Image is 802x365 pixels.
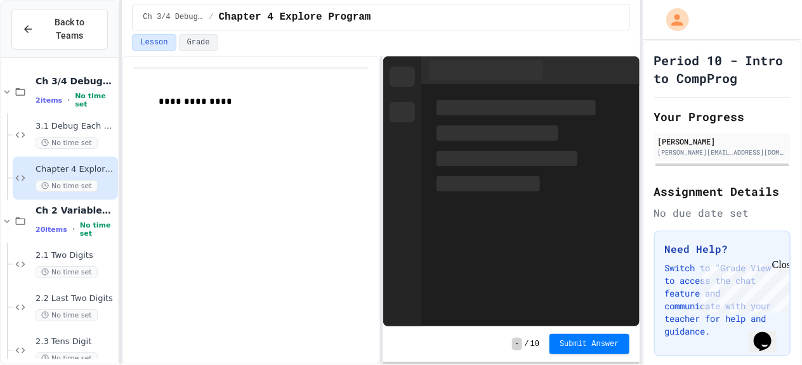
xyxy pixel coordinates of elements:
[560,339,619,349] span: Submit Answer
[697,259,789,313] iframe: chat widget
[36,180,98,192] span: No time set
[75,92,115,108] span: No time set
[5,5,88,80] div: Chat with us now!Close
[36,205,115,216] span: Ch 2 Variables, Statements & Expressions
[67,95,70,105] span: •
[525,339,529,349] span: /
[654,51,791,87] h1: Period 10 - Intro to CompProg
[36,121,115,132] span: 3.1 Debug Each Step
[80,221,116,238] span: No time set
[36,309,98,321] span: No time set
[219,10,371,25] span: Chapter 4 Explore Program
[179,34,218,51] button: Grade
[654,108,791,125] h2: Your Progress
[36,336,115,347] span: 2.3 Tens Digit
[549,334,629,354] button: Submit Answer
[654,205,791,221] div: No due date set
[36,250,115,261] span: 2.1 Two Digits
[749,314,789,352] iframe: chat widget
[41,16,97,42] span: Back to Teams
[209,12,213,22] span: /
[665,262,780,338] p: Switch to "Grade View" to access the chat feature and communicate with your teacher for help and ...
[132,34,176,51] button: Lesson
[36,226,67,234] span: 20 items
[512,338,522,350] span: -
[36,352,98,364] span: No time set
[36,75,115,87] span: Ch 3/4 Debugging/Modules
[530,339,539,349] span: 10
[658,148,787,157] div: [PERSON_NAME][EMAIL_ADDRESS][DOMAIN_NAME]
[36,293,115,304] span: 2.2 Last Two Digits
[658,136,787,147] div: [PERSON_NAME]
[36,164,115,175] span: Chapter 4 Explore Program
[653,5,692,34] div: My Account
[72,224,75,234] span: •
[143,12,204,22] span: Ch 3/4 Debugging/Modules
[36,96,62,105] span: 2 items
[11,9,108,49] button: Back to Teams
[36,266,98,278] span: No time set
[665,241,780,257] h3: Need Help?
[36,137,98,149] span: No time set
[654,182,791,200] h2: Assignment Details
